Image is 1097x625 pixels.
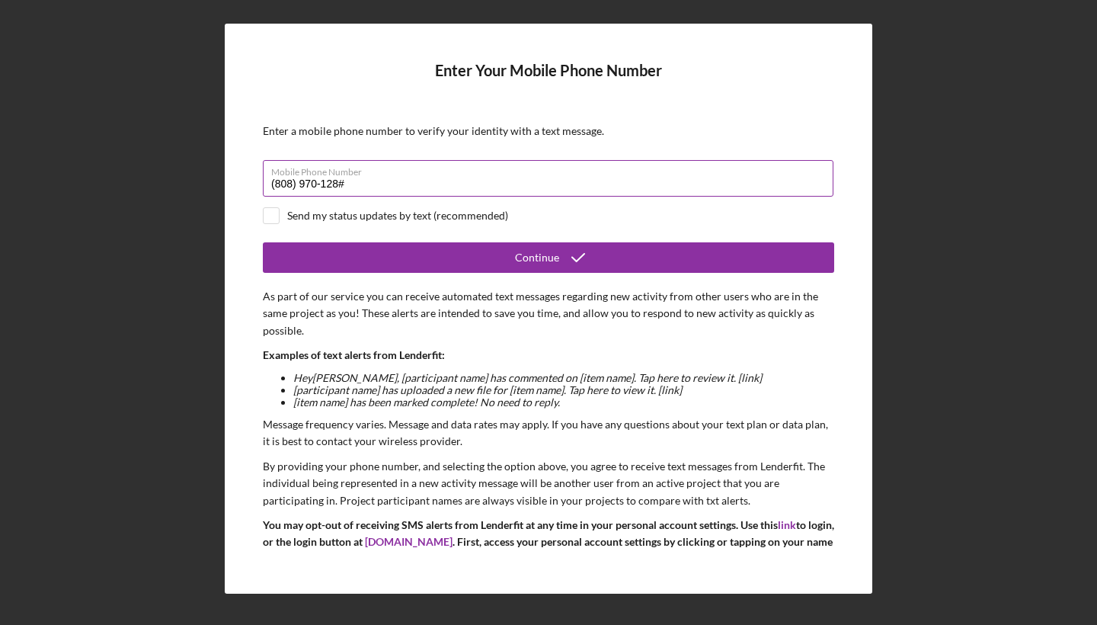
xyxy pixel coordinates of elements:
p: Examples of text alerts from Lenderfit: [263,347,834,364]
label: Mobile Phone Number [271,161,833,178]
a: link [778,518,796,531]
p: By providing your phone number, and selecting the option above, you agree to receive text message... [263,458,834,509]
div: Send my status updates by text (recommended) [287,210,508,222]
div: Enter a mobile phone number to verify your identity with a text message. [263,125,834,137]
li: [item name] has been marked complete! No need to reply. [293,396,834,409]
li: Hey [PERSON_NAME] , [participant name] has commented on [item name]. Tap here to review it. [link] [293,372,834,384]
p: As part of our service you can receive automated text messages regarding new activity from other ... [263,288,834,339]
p: Message frequency varies. Message and data rates may apply. If you have any questions about your ... [263,416,834,450]
p: You may opt-out of receiving SMS alerts from Lenderfit at any time in your personal account setti... [263,517,834,585]
li: [participant name] has uploaded a new file for [item name]. Tap here to view it. [link] [293,384,834,396]
h4: Enter Your Mobile Phone Number [263,62,834,102]
button: Continue [263,242,834,273]
div: Continue [515,242,559,273]
a: [DOMAIN_NAME] [365,535,453,548]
